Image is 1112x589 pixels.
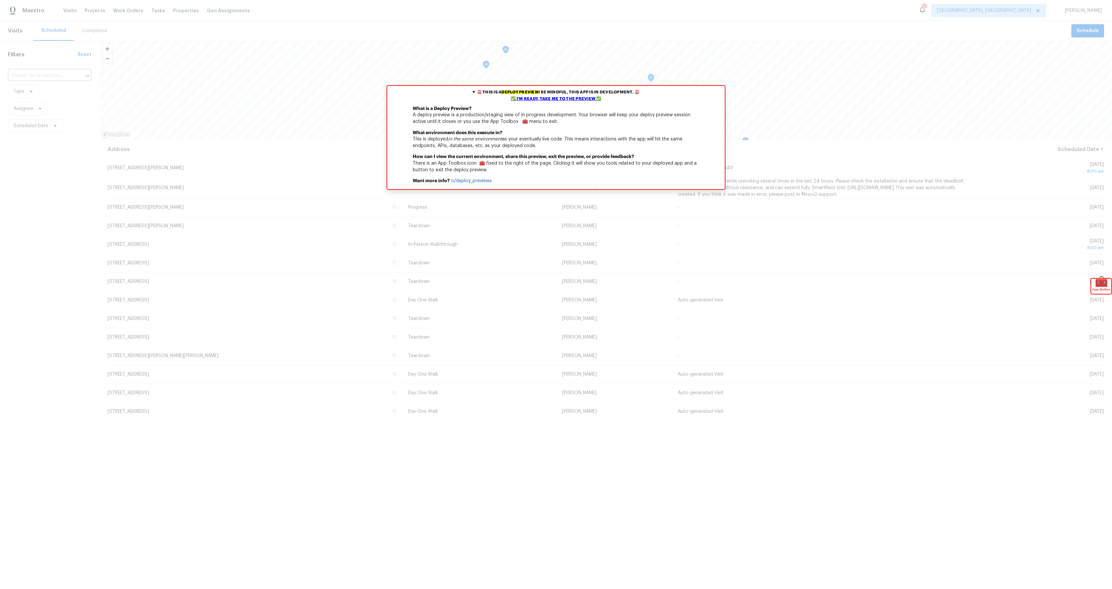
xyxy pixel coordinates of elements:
[392,204,397,210] button: Copy Address
[678,242,679,247] span: -
[678,391,723,395] span: Auto-generated Visit
[99,41,1112,140] canvas: Map
[14,123,48,129] span: Scheduled Date
[8,71,73,81] input: Search for an address...
[678,335,679,340] span: -
[392,297,397,303] button: Copy Address
[1071,24,1104,38] button: Schedule
[1090,298,1104,302] span: [DATE]
[678,224,679,228] span: -
[1090,391,1104,395] span: [DATE]
[408,391,438,395] span: Day One Walk
[451,179,492,183] a: o/deploy_previews
[678,409,723,414] span: Auto-generated Visit
[413,131,502,135] b: What environment does this execute in?
[1090,353,1104,358] span: [DATE]
[977,168,1104,175] div: 8:00 am
[108,316,149,321] span: [STREET_ADDRESS]
[392,408,397,414] button: Copy Address
[387,154,725,178] p: There is an App Toolbox icon 🧰 fixed to the right of the page. Clicking it will show you tools re...
[562,205,597,210] span: [PERSON_NAME]
[103,44,112,54] button: Zoom in
[501,90,538,94] mark: deploy preview
[392,241,397,247] button: Copy Address
[413,106,472,111] b: What is a Deploy Preview?
[8,51,78,58] h1: Filters
[108,391,149,395] span: [STREET_ADDRESS]
[408,224,430,228] span: Teardown
[41,27,66,34] div: Scheduled
[562,298,597,302] span: [PERSON_NAME]
[392,223,397,229] button: Copy Address
[413,154,634,159] b: How can I view the current environment, share this preview, exit the preview, or provide feedback?
[108,353,218,358] span: [STREET_ADDRESS][PERSON_NAME][PERSON_NAME]
[1062,7,1102,14] span: [PERSON_NAME]
[1090,224,1104,228] span: [DATE]
[108,242,149,247] span: [STREET_ADDRESS]
[107,140,403,159] th: Address
[562,391,597,395] span: [PERSON_NAME]
[1090,409,1104,414] span: [DATE]
[408,298,438,302] span: Day One Walk
[103,54,112,63] button: Zoom out
[971,140,1104,159] th: Scheduled Date ↑
[408,353,430,358] span: Teardown
[113,7,143,14] span: Work Orders
[392,371,397,377] button: Copy Address
[562,316,597,321] span: [PERSON_NAME]
[408,261,430,265] span: Teardown
[108,335,149,340] span: [STREET_ADDRESS]
[108,166,184,170] span: [STREET_ADDRESS][PERSON_NAME]
[977,244,1104,251] div: 8:00 am
[1091,279,1111,285] span: 🧰
[14,88,24,95] span: Type
[207,7,250,14] span: Geo Assignments
[392,278,397,284] button: Copy Address
[23,7,44,14] span: Maestro
[413,179,450,183] b: Want more info?
[648,74,654,84] div: Map marker
[108,372,149,377] span: [STREET_ADDRESS]
[562,279,597,284] span: [PERSON_NAME]
[108,409,149,414] span: [STREET_ADDRESS]
[1091,279,1111,294] div: 🧰App Toolbox
[14,105,33,112] span: Assignee
[85,7,105,14] span: Projects
[392,390,397,396] button: Copy Address
[1090,316,1104,321] span: [DATE]
[1090,372,1104,377] span: [DATE]
[483,61,489,71] div: Map marker
[678,316,679,321] span: -
[408,279,430,284] span: Teardown
[678,353,679,358] span: -
[389,96,723,102] div: ✅ I'm ready, take me to the preview ✅
[108,279,149,284] span: [STREET_ADDRESS]
[678,372,723,377] span: Auto-generated Visit
[678,279,679,284] span: -
[408,205,427,210] span: Progress
[678,205,679,210] span: -
[977,162,1104,175] span: [DATE]
[387,130,725,154] p: This is deployed as your eventually live code. This means interactions with the app will hit the ...
[1090,186,1104,190] span: [DATE]
[82,27,107,34] div: Completed
[408,372,438,377] span: Day One Walk
[448,137,502,141] em: in the same environment
[108,298,149,302] span: [STREET_ADDRESS]
[108,186,184,190] span: [STREET_ADDRESS][PERSON_NAME]
[108,224,184,228] span: [STREET_ADDRESS][PERSON_NAME]
[392,315,397,321] button: Copy Address
[562,242,597,247] span: [PERSON_NAME]
[108,261,149,265] span: [STREET_ADDRESS]
[387,106,725,130] p: A deploy preview is a production/staging view of in progress development. Your browser will keep ...
[408,186,439,190] span: Access Issues
[151,8,165,13] span: Tasks
[1092,286,1110,293] span: App Toolbox
[678,298,723,302] span: Auto-generated Visit
[1090,335,1104,340] span: [DATE]
[78,51,91,58] div: Reset
[562,261,597,265] span: [PERSON_NAME]
[562,335,597,340] span: [PERSON_NAME]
